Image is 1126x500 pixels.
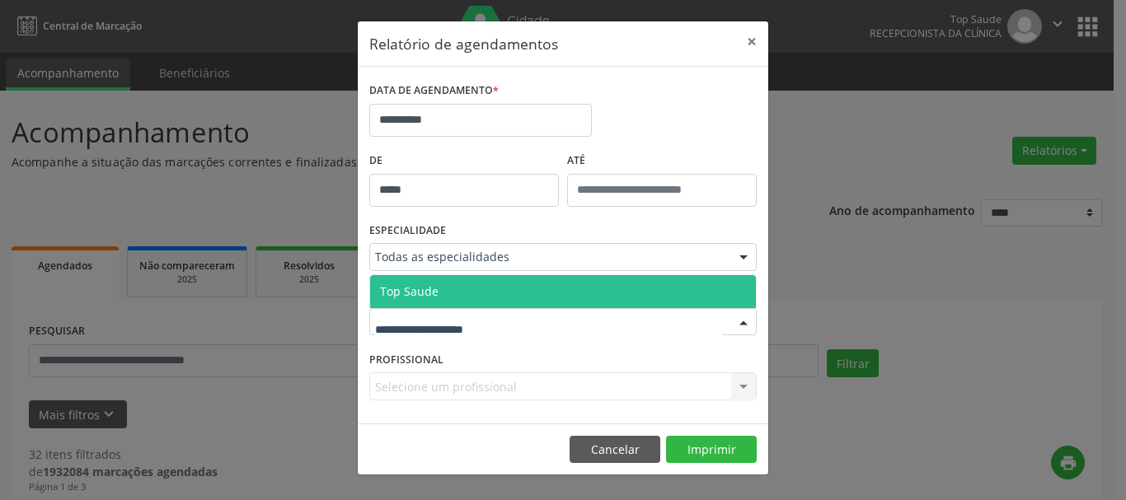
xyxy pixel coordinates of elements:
label: DATA DE AGENDAMENTO [369,78,499,104]
button: Imprimir [666,436,757,464]
button: Cancelar [570,436,660,464]
span: Todas as especialidades [375,249,723,265]
label: ATÉ [567,148,757,174]
label: ESPECIALIDADE [369,218,446,244]
label: De [369,148,559,174]
button: Close [735,21,768,62]
h5: Relatório de agendamentos [369,33,558,54]
label: PROFISSIONAL [369,347,443,372]
span: Top Saude [380,283,439,299]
